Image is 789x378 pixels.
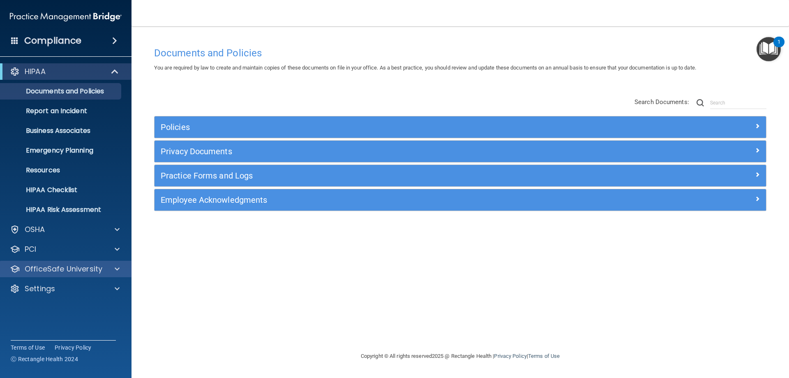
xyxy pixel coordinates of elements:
p: Emergency Planning [5,146,118,155]
h5: Practice Forms and Logs [161,171,607,180]
div: 1 [777,42,780,53]
a: Settings [10,284,120,294]
a: Employee Acknowledgments [161,193,760,206]
h5: Privacy Documents [161,147,607,156]
h4: Compliance [24,35,81,46]
a: OSHA [10,225,120,234]
button: Open Resource Center, 1 new notification [757,37,781,61]
h5: Employee Acknowledgments [161,195,607,204]
p: Report an Incident [5,107,118,115]
span: Ⓒ Rectangle Health 2024 [11,355,78,363]
a: PCI [10,244,120,254]
p: OSHA [25,225,45,234]
a: Privacy Documents [161,145,760,158]
input: Search [710,97,766,109]
img: PMB logo [10,9,122,25]
p: HIPAA [25,67,46,77]
a: OfficeSafe University [10,264,120,274]
p: Resources [5,166,118,174]
a: Privacy Policy [494,353,526,359]
a: HIPAA [10,67,119,77]
span: Search Documents: [634,98,689,106]
p: Business Associates [5,127,118,135]
p: HIPAA Risk Assessment [5,206,118,214]
p: PCI [25,244,36,254]
a: Practice Forms and Logs [161,169,760,182]
p: OfficeSafe University [25,264,102,274]
p: Settings [25,284,55,294]
h5: Policies [161,123,607,132]
p: Documents and Policies [5,87,118,95]
h4: Documents and Policies [154,48,766,58]
a: Privacy Policy [55,343,92,352]
a: Terms of Use [11,343,45,352]
img: ic-search.3b580494.png [697,99,704,107]
div: Copyright © All rights reserved 2025 @ Rectangle Health | | [310,343,610,369]
p: HIPAA Checklist [5,186,118,194]
span: You are required by law to create and maintain copies of these documents on file in your office. ... [154,65,696,71]
a: Terms of Use [528,353,560,359]
a: Policies [161,121,760,134]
